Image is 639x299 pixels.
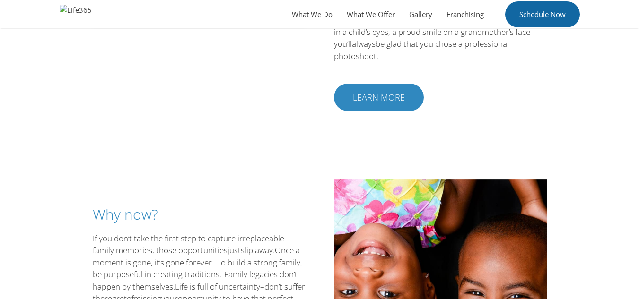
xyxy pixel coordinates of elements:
[353,93,405,102] span: LEARN MORE
[376,38,448,49] span: be glad that you cho
[241,245,273,256] span: slip away
[505,1,580,27] a: Schedule Now
[93,205,158,224] span: Why now?
[173,281,175,292] span: .
[93,233,284,256] span: If you don’t take the first step to capture irreplaceable family memories, those opportunities
[388,26,506,37] span: , a proud smile on a grandmothe
[228,245,241,256] span: just
[334,84,424,111] a: LEARN MORE
[506,26,509,37] span: r
[509,26,530,37] span: ’s face
[175,281,260,292] span: Life is full of uncertainty
[260,281,264,292] span: –
[352,38,376,49] span: always
[334,26,538,50] span: —you’ll
[273,245,275,256] span: .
